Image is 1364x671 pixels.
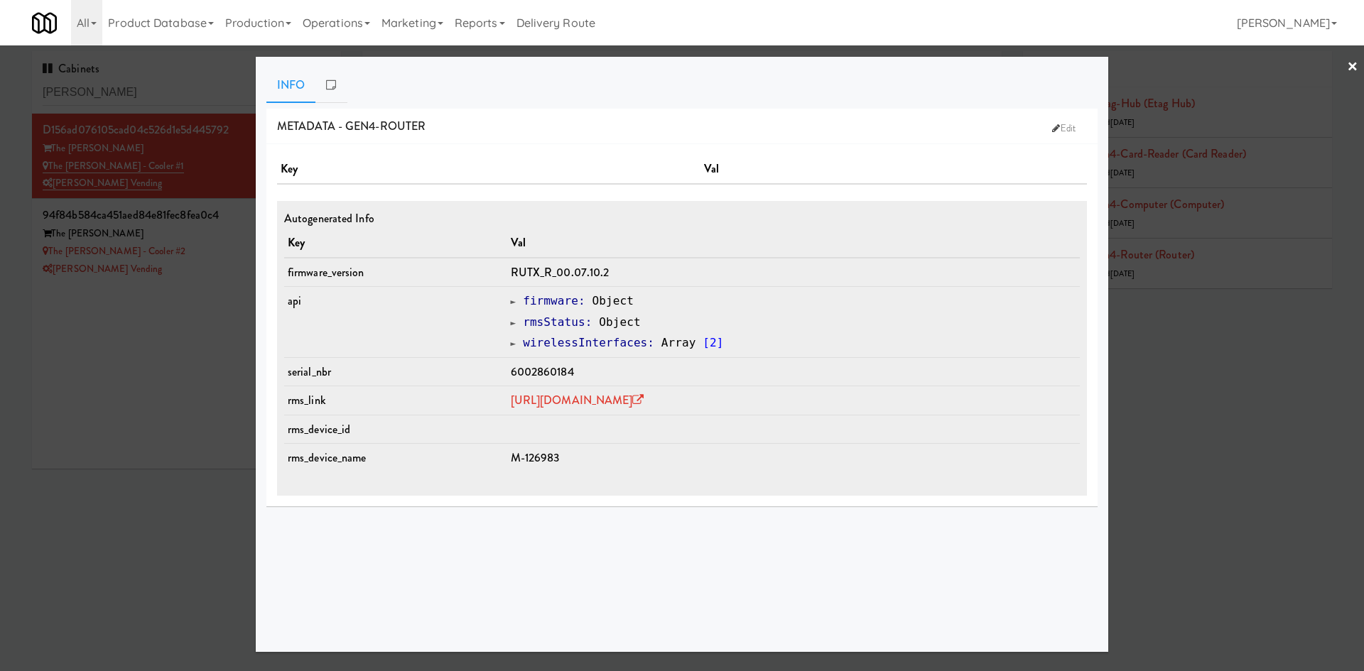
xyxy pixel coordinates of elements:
span: : [578,294,585,307]
span: M-126983 [511,449,560,466]
span: Array [661,336,696,349]
span: 6002860184 [511,364,574,380]
span: : [585,315,592,329]
td: rms_device_id [284,415,507,444]
a: [URL][DOMAIN_NAME] [511,392,644,408]
a: × [1347,45,1358,89]
span: Object [592,294,634,307]
td: rms_device_name [284,444,507,472]
td: api [284,287,507,358]
span: [ [703,336,710,349]
a: Info [266,67,315,103]
span: Object [599,315,640,329]
span: rmsStatus [523,315,585,329]
th: Val [507,229,1080,258]
span: ] [717,336,724,349]
td: serial_nbr [284,357,507,386]
span: 2 [710,336,717,349]
span: firmware [523,294,578,307]
td: firmware_version [284,258,507,287]
span: wirelessInterfaces [523,336,647,349]
span: METADATA - gen4-router [277,118,426,134]
span: RUTX_R_00.07.10.2 [511,264,610,280]
img: Micromart [32,11,57,36]
th: Key [277,155,700,184]
span: Edit [1052,121,1076,135]
span: : [647,336,654,349]
th: Val [700,155,1087,184]
th: Key [284,229,507,258]
span: Autogenerated Info [284,210,374,227]
td: rms_link [284,386,507,415]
